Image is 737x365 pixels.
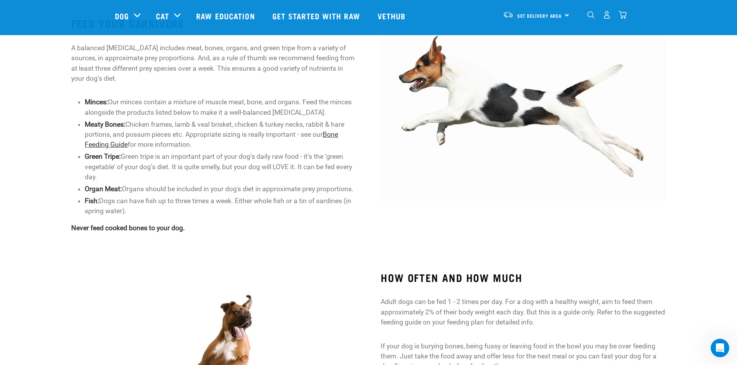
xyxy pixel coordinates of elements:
p: Adult dogs can be fed 1 - 2 times per day. For a dog with a healthy weight, aim to feed them appr... [381,297,665,327]
strong: Never feed cooked bones to your dog. [71,224,185,232]
li: Dogs can have fish up to three times a week. Either whole fish or a tin of sardines (in spring wa... [85,196,356,216]
li: Green tripe is an important part of your dog’s daily raw food - it’s the ‘green vegetable’ of you... [85,151,356,182]
img: van-moving.png [503,11,513,18]
h3: HOW OFTEN AND HOW MUCH [381,272,665,284]
li: Our minces contain a mixture of muscle meat, bone, and organs. Feed the minces alongside the prod... [85,97,356,117]
img: user.png [603,11,611,19]
strong: Fish: [85,197,99,205]
img: foxy-middle.jpg [381,11,665,201]
a: Vethub [370,0,416,31]
li: Organs should be included in your dog's diet in approximate prey proportions. [85,184,356,194]
strong: Organ Meat: [85,185,122,193]
a: Cat [156,10,169,22]
strong: Minces: [85,98,108,106]
li: Chicken frames, lamb & veal brisket, chicken & turkey necks, rabbit & hare portions, and possum p... [85,119,356,150]
span: Set Delivery Area [517,14,562,17]
iframe: Intercom live chat [711,339,729,357]
a: Dog [115,10,129,22]
strong: Meaty Bones: [85,121,125,128]
img: home-icon@2x.png [619,11,627,19]
strong: Green Tripe: [85,153,121,160]
img: home-icon-1@2x.png [587,11,595,19]
p: A balanced [MEDICAL_DATA] includes meat, bones, organs, and green tripe from a variety of sources... [71,43,356,84]
a: Get started with Raw [265,0,370,31]
a: Raw Education [188,0,264,31]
